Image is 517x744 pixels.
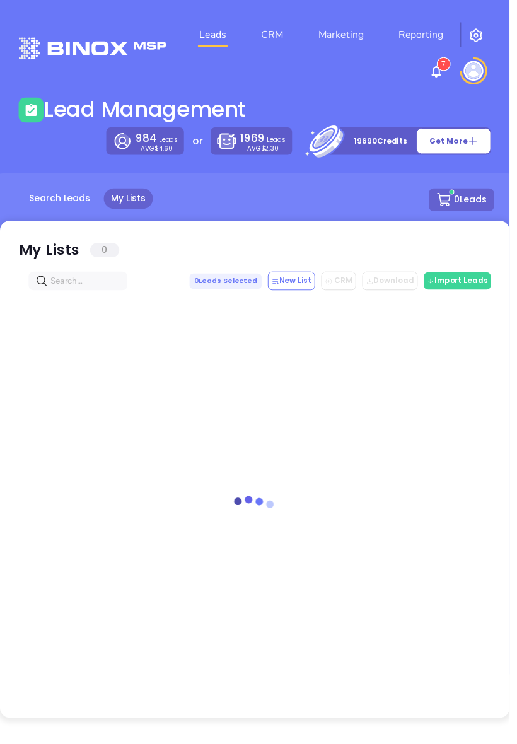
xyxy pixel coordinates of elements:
[157,146,175,156] span: $4.60
[19,242,121,265] div: My Lists
[272,276,320,294] button: New List
[243,132,289,148] p: Leads
[435,65,450,80] img: iconNotification
[251,148,283,154] p: AVG
[359,137,413,149] p: 19690 Credits
[22,191,99,212] a: Search Leads
[143,148,175,154] p: AVG
[444,59,456,71] sup: 7
[137,132,180,148] p: Leads
[399,23,455,48] a: Reporting
[326,276,361,294] button: CRM
[475,28,491,44] img: iconSetting
[422,130,498,156] button: Get More
[448,61,452,69] span: 7
[265,146,283,156] span: $2.30
[243,132,268,148] span: 1969
[91,247,121,261] span: 0
[192,277,265,293] span: 0 Leads Selected
[44,98,250,124] h1: Lead Management
[51,278,112,292] input: Search…
[195,136,206,151] p: or
[197,23,235,48] a: Leads
[260,23,293,48] a: CRM
[470,62,491,82] img: user
[430,276,498,294] button: Import Leads
[368,276,424,294] button: Download
[105,191,155,212] a: My Lists
[137,132,159,148] span: 984
[435,191,501,214] button: 0Leads
[19,38,168,60] img: logo
[318,23,374,48] a: Marketing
